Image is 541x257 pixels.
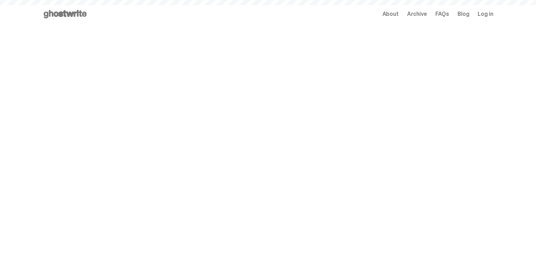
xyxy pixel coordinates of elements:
a: About [383,11,399,17]
a: FAQs [435,11,449,17]
a: Log in [478,11,493,17]
a: Blog [458,11,469,17]
a: Archive [407,11,427,17]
